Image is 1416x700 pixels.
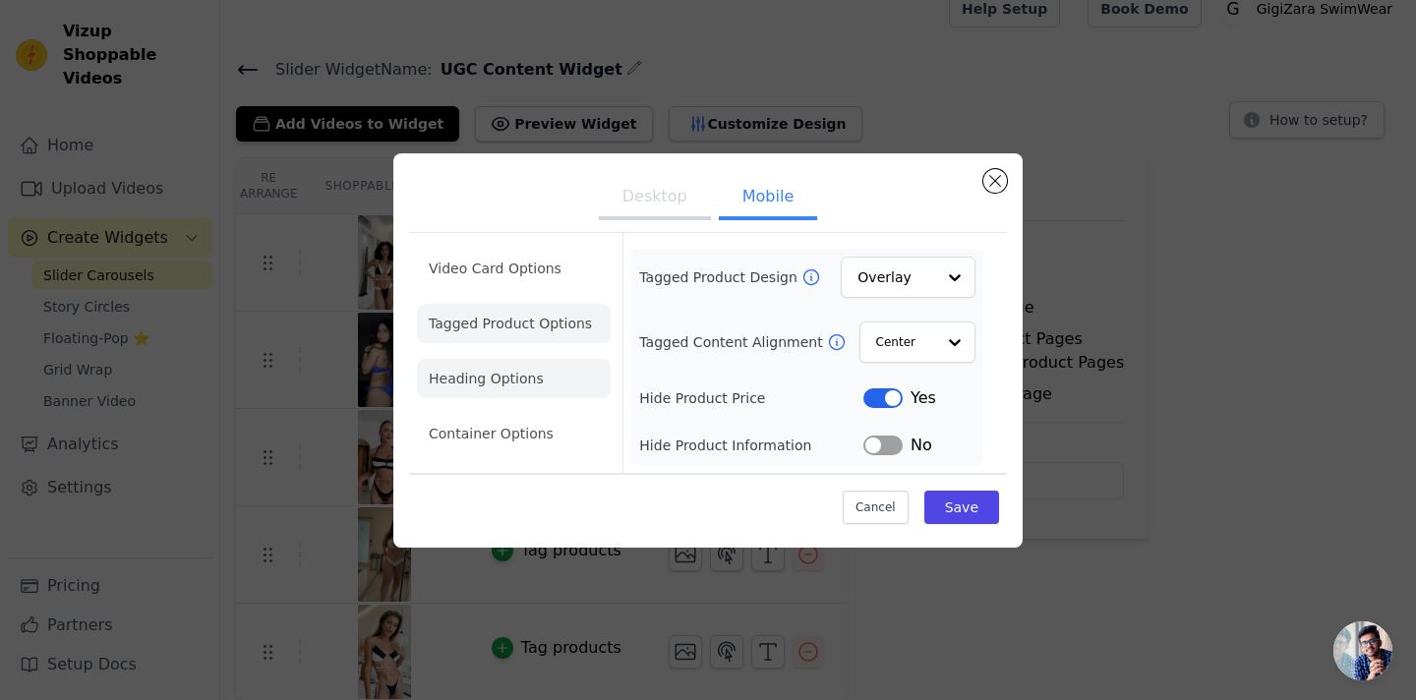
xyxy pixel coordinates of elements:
[417,359,611,398] li: Heading Options
[843,491,909,524] button: Cancel
[911,386,936,410] span: Yes
[911,434,932,457] span: No
[639,332,826,352] label: Tagged Content Alignment
[1333,621,1392,680] a: Open chat
[417,249,611,288] li: Video Card Options
[417,304,611,343] li: Tagged Product Options
[719,177,817,220] button: Mobile
[599,177,711,220] button: Desktop
[639,388,863,408] label: Hide Product Price
[983,169,1007,193] button: Close modal
[417,414,611,453] li: Container Options
[639,436,863,455] label: Hide Product Information
[924,491,999,524] button: Save
[639,267,800,287] label: Tagged Product Design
